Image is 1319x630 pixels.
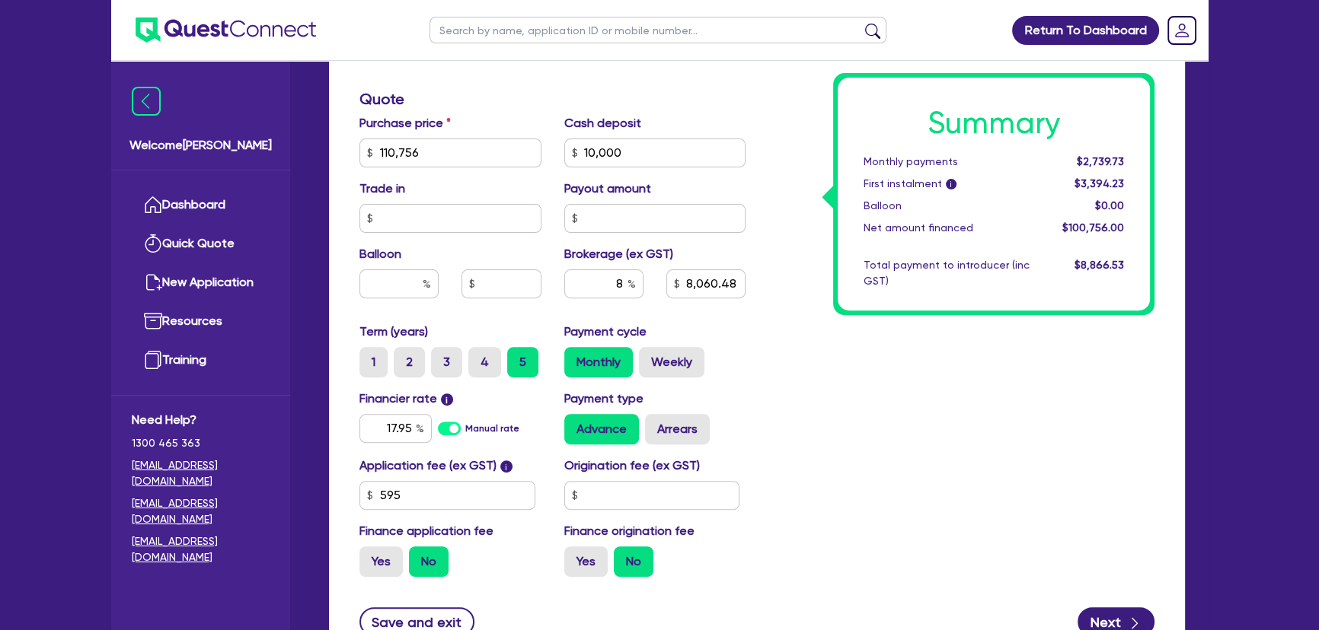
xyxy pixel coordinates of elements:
label: Trade in [359,180,405,198]
span: Welcome [PERSON_NAME] [129,136,272,154]
label: Financier rate [359,390,453,408]
span: $3,394.23 [1075,177,1124,189]
label: 4 [468,347,501,377]
div: First instalment [852,176,1041,192]
label: Yes [564,546,608,577]
a: New Application [132,263,270,302]
label: No [409,546,449,577]
label: Cash deposit [564,114,641,132]
div: Balloon [852,198,1041,214]
label: 1 [359,347,388,377]
label: Payment cycle [564,323,647,341]
img: new-application [144,273,162,291]
img: icon-menu-close [132,87,161,116]
label: Finance origination fee [564,522,695,540]
h3: Quote [359,90,746,108]
img: quest-connect-logo-blue [136,17,316,43]
span: i [441,393,453,406]
a: [EMAIL_ADDRESS][DOMAIN_NAME] [132,457,270,489]
label: Advance [564,414,639,444]
label: Brokerage (ex GST) [564,245,673,263]
label: Finance application fee [359,522,493,540]
span: $100,756.00 [1062,221,1124,234]
span: i [500,460,513,473]
label: Application fee (ex GST) [359,457,497,475]
label: Balloon [359,245,401,263]
a: [EMAIL_ADDRESS][DOMAIN_NAME] [132,495,270,527]
label: Yes [359,546,403,577]
label: Purchase price [359,114,451,132]
img: resources [144,312,162,330]
input: Search by name, application ID or mobile number... [430,17,886,43]
div: Net amount financed [852,220,1041,236]
h1: Summary [864,105,1124,142]
img: training [144,351,162,369]
label: 3 [431,347,462,377]
a: Training [132,341,270,380]
label: No [614,546,653,577]
label: Manual rate [465,422,519,435]
label: Arrears [645,414,710,444]
div: Monthly payments [852,154,1041,170]
span: i [946,180,957,190]
label: Weekly [639,347,704,377]
a: [EMAIL_ADDRESS][DOMAIN_NAME] [132,533,270,565]
span: 1300 465 363 [132,435,270,451]
label: Payment type [564,390,644,408]
span: $0.00 [1095,199,1124,212]
span: $8,866.53 [1075,259,1124,271]
span: Need Help? [132,411,270,429]
label: Payout amount [564,180,651,198]
span: $2,739.73 [1077,155,1124,167]
a: Return To Dashboard [1012,16,1159,45]
div: Total payment to introducer (inc GST) [852,257,1041,289]
a: Quick Quote [132,224,270,263]
a: Dashboard [132,186,270,224]
label: Origination fee (ex GST) [564,457,700,475]
img: quick-quote [144,234,162,253]
a: Dropdown toggle [1162,11,1202,50]
label: Monthly [564,347,633,377]
a: Resources [132,302,270,341]
label: 2 [394,347,425,377]
label: 5 [507,347,538,377]
label: Term (years) [359,323,428,341]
